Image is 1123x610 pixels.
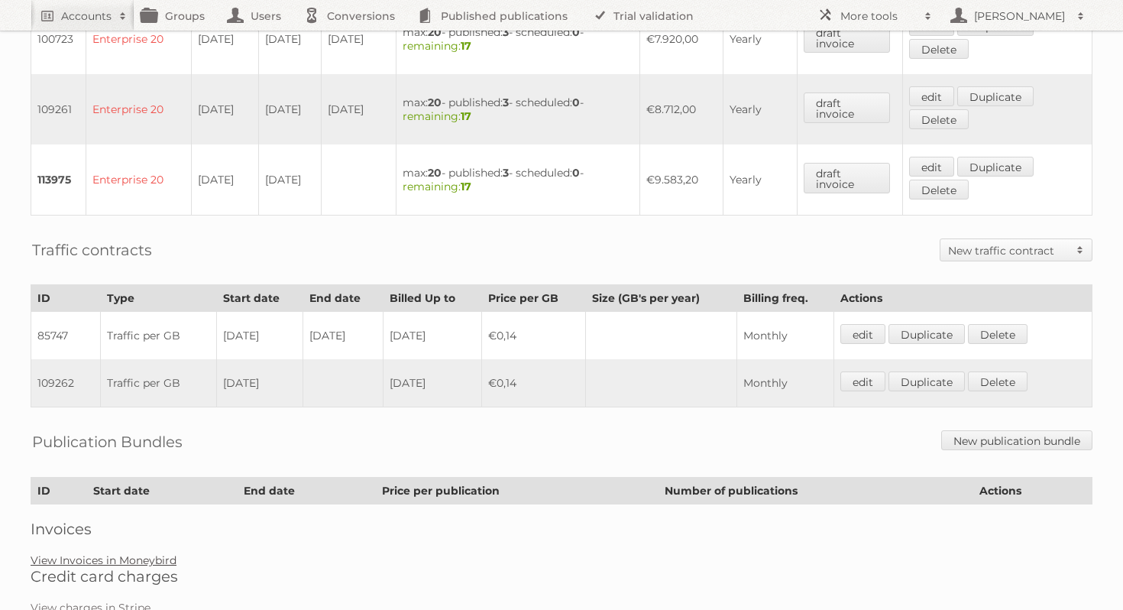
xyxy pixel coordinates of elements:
[909,180,969,200] a: Delete
[32,238,152,261] h2: Traffic contracts
[909,39,969,59] a: Delete
[640,144,723,216] td: €9.583,20
[572,25,580,39] strong: 0
[968,324,1028,344] a: Delete
[948,243,1069,258] h2: New traffic contract
[321,4,396,74] td: [DATE]
[723,4,798,74] td: Yearly
[31,4,86,74] td: 100723
[482,359,586,407] td: €0,14
[586,285,737,312] th: Size (GB's per year)
[640,4,723,74] td: €7.920,00
[321,74,396,144] td: [DATE]
[970,8,1070,24] h2: [PERSON_NAME]
[403,109,471,123] span: remaining:
[834,285,1092,312] th: Actions
[941,430,1092,450] a: New publication bundle
[461,180,471,193] strong: 17
[303,312,384,360] td: [DATE]
[973,478,1092,505] th: Actions
[840,372,885,391] a: edit
[909,109,969,129] a: Delete
[736,312,834,360] td: Monthly
[31,478,87,505] th: ID
[403,39,471,53] span: remaining:
[888,324,965,344] a: Duplicate
[101,359,216,407] td: Traffic per GB
[384,285,482,312] th: Billed Up to
[723,74,798,144] td: Yearly
[31,312,101,360] td: 85747
[428,166,442,180] strong: 20
[804,22,890,53] a: draft invoice
[909,86,954,106] a: edit
[640,74,723,144] td: €8.712,00
[736,359,834,407] td: Monthly
[403,180,471,193] span: remaining:
[376,478,658,505] th: Price per publication
[957,86,1034,106] a: Duplicate
[461,109,471,123] strong: 17
[840,324,885,344] a: edit
[804,92,890,123] a: draft invoice
[216,312,303,360] td: [DATE]
[61,8,112,24] h2: Accounts
[482,312,586,360] td: €0,14
[482,285,586,312] th: Price per GB
[31,520,1092,538] h2: Invoices
[216,285,303,312] th: Start date
[216,359,303,407] td: [DATE]
[384,359,482,407] td: [DATE]
[840,8,917,24] h2: More tools
[258,74,321,144] td: [DATE]
[396,144,640,216] td: max: - published: - scheduled: -
[31,74,86,144] td: 109261
[384,312,482,360] td: [DATE]
[909,157,954,177] a: edit
[31,567,1092,586] h2: Credit card charges
[1069,239,1092,261] span: Toggle
[31,359,101,407] td: 109262
[888,372,965,391] a: Duplicate
[968,372,1028,391] a: Delete
[191,144,258,216] td: [DATE]
[396,74,640,144] td: max: - published: - scheduled: -
[736,285,834,312] th: Billing freq.
[503,166,509,180] strong: 3
[503,96,509,109] strong: 3
[31,553,176,567] a: View Invoices in Moneybird
[428,25,442,39] strong: 20
[658,478,973,505] th: Number of publications
[957,157,1034,177] a: Duplicate
[191,4,258,74] td: [DATE]
[303,285,384,312] th: End date
[396,4,640,74] td: max: - published: - scheduled: -
[31,144,86,216] td: 113975
[503,25,509,39] strong: 3
[238,478,376,505] th: End date
[87,478,238,505] th: Start date
[191,74,258,144] td: [DATE]
[572,166,580,180] strong: 0
[258,4,321,74] td: [DATE]
[86,144,192,216] td: Enterprise 20
[86,74,192,144] td: Enterprise 20
[723,144,798,216] td: Yearly
[101,285,216,312] th: Type
[86,4,192,74] td: Enterprise 20
[572,96,580,109] strong: 0
[31,285,101,312] th: ID
[461,39,471,53] strong: 17
[101,312,216,360] td: Traffic per GB
[428,96,442,109] strong: 20
[940,239,1092,261] a: New traffic contract
[258,144,321,216] td: [DATE]
[32,430,183,453] h2: Publication Bundles
[804,163,890,193] a: draft invoice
